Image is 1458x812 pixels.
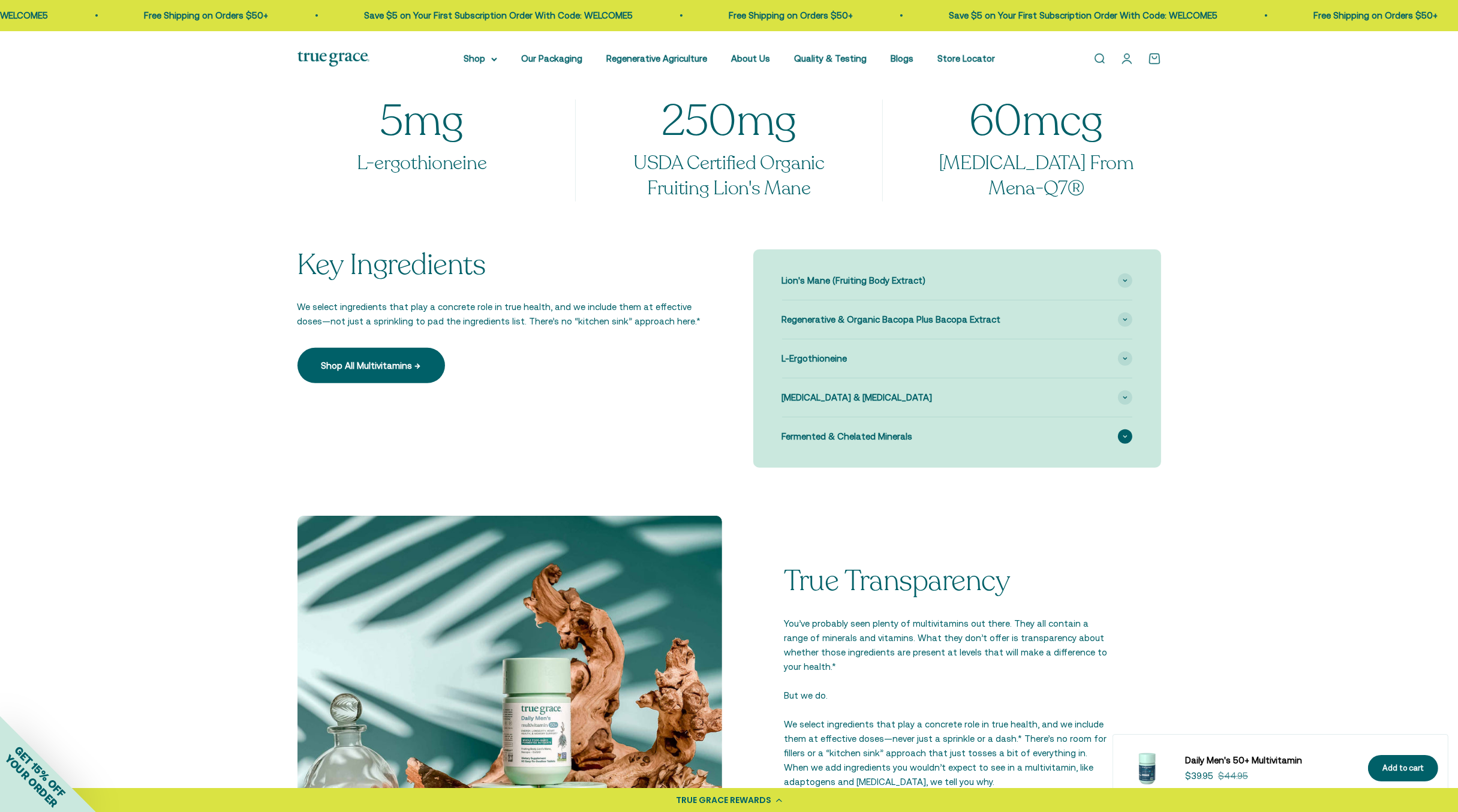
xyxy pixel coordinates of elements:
[365,8,633,23] p: Save $5 on Your First Subscription Order With Code: WELCOME5
[677,794,772,807] div: TRUE GRACE REWARDS
[297,151,546,176] h3: L-ergothioneine
[794,53,867,64] a: Quality & Testing
[912,151,1161,201] h3: [MEDICAL_DATA] From Mena-Q7®
[782,339,1132,378] summary: L-Ergothioneine
[784,717,1113,789] p: We select ingredients that play a concrete role in true health, and we include them at effective ...
[605,151,853,201] h3: USDA Certified Organic Fruiting Lion's Mane
[297,348,445,383] a: Shop All Multivitamins →
[891,53,913,64] a: Blogs
[606,53,707,64] a: Regenerative Agriculture
[1185,753,1354,768] a: Daily Men's 50+ Multivitamin
[782,429,913,444] span: Fermented & Chelated Minerals
[464,52,497,66] summary: Shop
[1314,10,1438,20] a: Free Shipping on Orders $50+
[782,273,926,288] span: Lion's Mane (Fruiting Body Extract)
[969,100,1022,143] span: 60
[521,53,582,64] a: Our Packaging
[380,100,403,143] span: 5
[782,351,847,366] span: L-Ergothioneine
[1218,769,1248,783] compare-at-price: $44.95
[782,300,1132,339] summary: Regenerative & Organic Bacopa Plus Bacopa Extract
[784,688,1113,703] p: But we do.
[949,8,1218,23] p: Save $5 on Your First Subscription Order With Code: WELCOME5
[662,100,736,143] span: 250
[782,390,933,405] span: [MEDICAL_DATA] & [MEDICAL_DATA]
[782,417,1132,456] summary: Fermented & Chelated Minerals
[729,10,853,20] a: Free Shipping on Orders $50+
[784,566,1113,597] p: True Transparency
[2,752,60,810] span: YOUR ORDER
[297,300,705,329] p: We select ingredients that play a concrete role in true health, and we include them at effective ...
[912,100,1161,143] impact-text: mcg
[605,100,853,143] impact-text: mg
[1382,762,1424,775] div: Add to cart
[784,616,1113,674] p: You’ve probably seen plenty of multivitamins out there. They all contain a range of minerals and ...
[297,249,705,281] h2: Key Ingredients
[297,100,546,143] impact-text: mg
[12,744,68,799] span: GET 15% OFF
[145,10,269,20] a: Free Shipping on Orders $50+
[1185,769,1213,783] sale-price: $39.95
[1368,755,1438,782] button: Add to cart
[1123,744,1171,792] img: Daily Men's 50+ Multivitamin
[782,378,1132,417] summary: [MEDICAL_DATA] & [MEDICAL_DATA]
[782,261,1132,300] summary: Lion's Mane (Fruiting Body Extract)
[782,312,1001,327] span: Regenerative & Organic Bacopa Plus Bacopa Extract
[937,53,995,64] a: Store Locator
[731,53,770,64] a: About Us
